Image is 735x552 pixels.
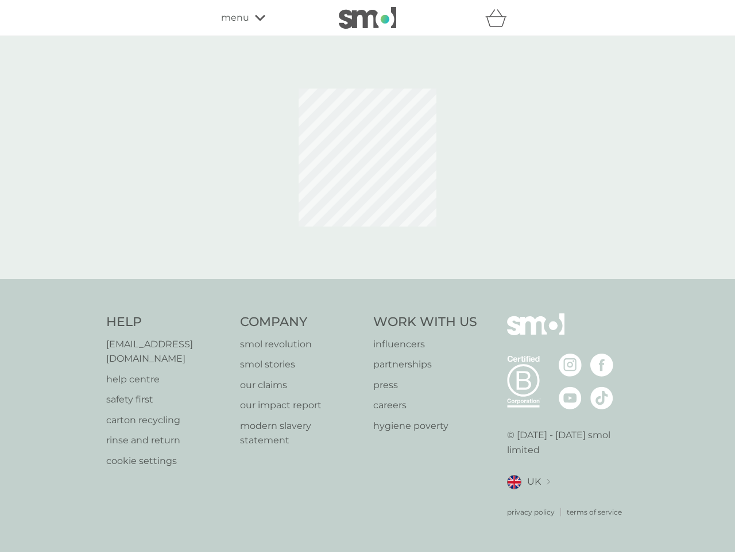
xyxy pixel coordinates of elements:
a: terms of service [567,507,622,517]
img: smol [507,313,564,352]
a: safety first [106,392,229,407]
a: partnerships [373,357,477,372]
p: © [DATE] - [DATE] smol limited [507,428,629,457]
a: carton recycling [106,413,229,428]
a: our claims [240,378,362,393]
h4: Work With Us [373,313,477,331]
img: UK flag [507,475,521,489]
a: rinse and return [106,433,229,448]
img: visit the smol Instagram page [559,354,582,377]
img: smol [339,7,396,29]
a: careers [373,398,477,413]
a: our impact report [240,398,362,413]
a: help centre [106,372,229,387]
a: [EMAIL_ADDRESS][DOMAIN_NAME] [106,337,229,366]
a: modern slavery statement [240,419,362,448]
a: cookie settings [106,454,229,469]
img: select a new location [547,479,550,485]
a: privacy policy [507,507,555,517]
a: hygiene poverty [373,419,477,434]
h4: Company [240,313,362,331]
a: smol revolution [240,337,362,352]
a: smol stories [240,357,362,372]
a: influencers [373,337,477,352]
a: press [373,378,477,393]
span: UK [527,474,541,489]
h4: Help [106,313,229,331]
img: visit the smol Facebook page [590,354,613,377]
img: visit the smol Youtube page [559,386,582,409]
span: menu [221,10,249,25]
img: visit the smol Tiktok page [590,386,613,409]
div: basket [485,6,514,29]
